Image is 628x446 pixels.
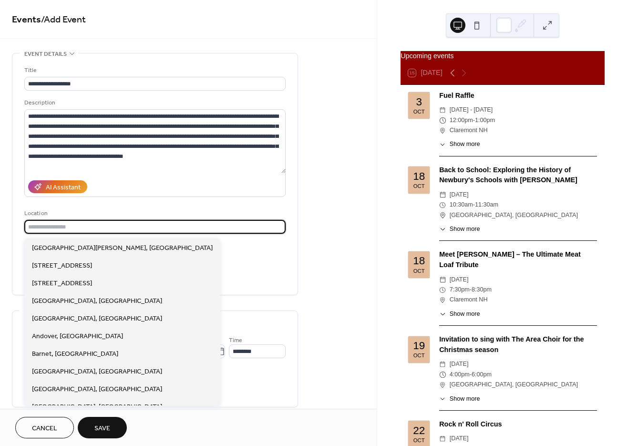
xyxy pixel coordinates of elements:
button: ​Show more [439,140,480,149]
div: Invitation to sing with The Area Choir for the Christmas season [439,334,597,355]
div: ​ [439,210,446,220]
div: ​ [439,105,446,115]
span: [STREET_ADDRESS] [32,279,92,289]
span: [GEOGRAPHIC_DATA], [GEOGRAPHIC_DATA] [32,384,162,394]
span: Event details [24,49,67,59]
div: 22 [413,425,425,436]
div: Description [24,98,284,108]
span: [DATE] [450,275,469,285]
span: Cancel [32,424,57,434]
span: Andover, [GEOGRAPHIC_DATA] [32,332,123,342]
span: - [473,200,475,210]
span: Show more [450,310,480,319]
span: Time [229,335,242,345]
div: Title [24,65,284,75]
div: ​ [439,125,446,135]
div: ​ [439,434,446,444]
div: ​ [439,285,446,295]
span: [GEOGRAPHIC_DATA], [GEOGRAPHIC_DATA] [32,314,162,324]
span: 11:30am [475,200,498,210]
div: ​ [439,380,446,390]
button: AI Assistant [28,180,87,193]
div: Location [24,208,284,218]
span: [GEOGRAPHIC_DATA], [GEOGRAPHIC_DATA] [450,210,578,220]
div: Oct [413,353,425,358]
span: 6:00pm [472,370,492,380]
span: 10:30am [450,200,473,210]
div: Back to School: Exploring the History of Newbury's Schools with [PERSON_NAME] [439,165,597,186]
div: 18 [413,171,425,182]
span: Show more [450,140,480,149]
div: 18 [413,256,425,267]
span: [DATE] [450,359,469,369]
div: ​ [439,190,446,200]
div: Meet [PERSON_NAME] – The Ultimate Meat Loaf Tribute [439,249,597,270]
span: Show more [450,225,480,234]
span: Claremont NH [450,295,488,305]
div: Oct [413,184,425,189]
span: Claremont NH [450,125,488,135]
span: 7:30pm [450,285,470,295]
span: / Add Event [41,10,86,29]
span: - [470,285,472,295]
button: Cancel [15,417,74,438]
span: - [473,115,475,125]
span: [GEOGRAPHIC_DATA], [GEOGRAPHIC_DATA] [32,296,162,306]
span: [DATE] - [DATE] [450,105,493,115]
div: ​ [439,310,446,319]
div: ​ [439,200,446,210]
span: Save [94,424,110,434]
span: [DATE] [450,190,469,200]
a: Events [12,10,41,29]
div: ​ [439,370,446,380]
button: ​Show more [439,225,480,234]
span: Barnet, [GEOGRAPHIC_DATA] [32,349,118,359]
span: - [470,370,472,380]
div: ​ [439,394,446,404]
span: [GEOGRAPHIC_DATA][PERSON_NAME], [GEOGRAPHIC_DATA] [32,243,213,253]
div: 3 [416,97,422,108]
div: Oct [413,438,425,443]
span: 4:00pm [450,370,470,380]
div: ​ [439,225,446,234]
button: ​Show more [439,394,480,404]
div: ​ [439,359,446,369]
div: Rock n' Roll Circus [439,419,597,430]
span: [GEOGRAPHIC_DATA], [GEOGRAPHIC_DATA] [450,380,578,390]
div: 19 [413,341,425,352]
div: Upcoming events [401,51,605,62]
div: AI Assistant [46,183,81,193]
div: Oct [413,109,425,114]
div: Oct [413,269,425,274]
button: ​Show more [439,310,480,319]
span: 8:30pm [472,285,492,295]
button: Save [78,417,127,438]
span: [DATE] [450,434,469,444]
div: ​ [439,275,446,285]
div: Fuel Raffle [439,91,597,101]
span: Show more [450,394,480,404]
span: 12:00pm [450,115,473,125]
span: [GEOGRAPHIC_DATA], [GEOGRAPHIC_DATA] [32,402,162,412]
div: ​ [439,295,446,305]
div: ​ [439,115,446,125]
span: [GEOGRAPHIC_DATA], [GEOGRAPHIC_DATA] [32,367,162,377]
span: [STREET_ADDRESS] [32,261,92,271]
span: 1:00pm [475,115,495,125]
div: ​ [439,140,446,149]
